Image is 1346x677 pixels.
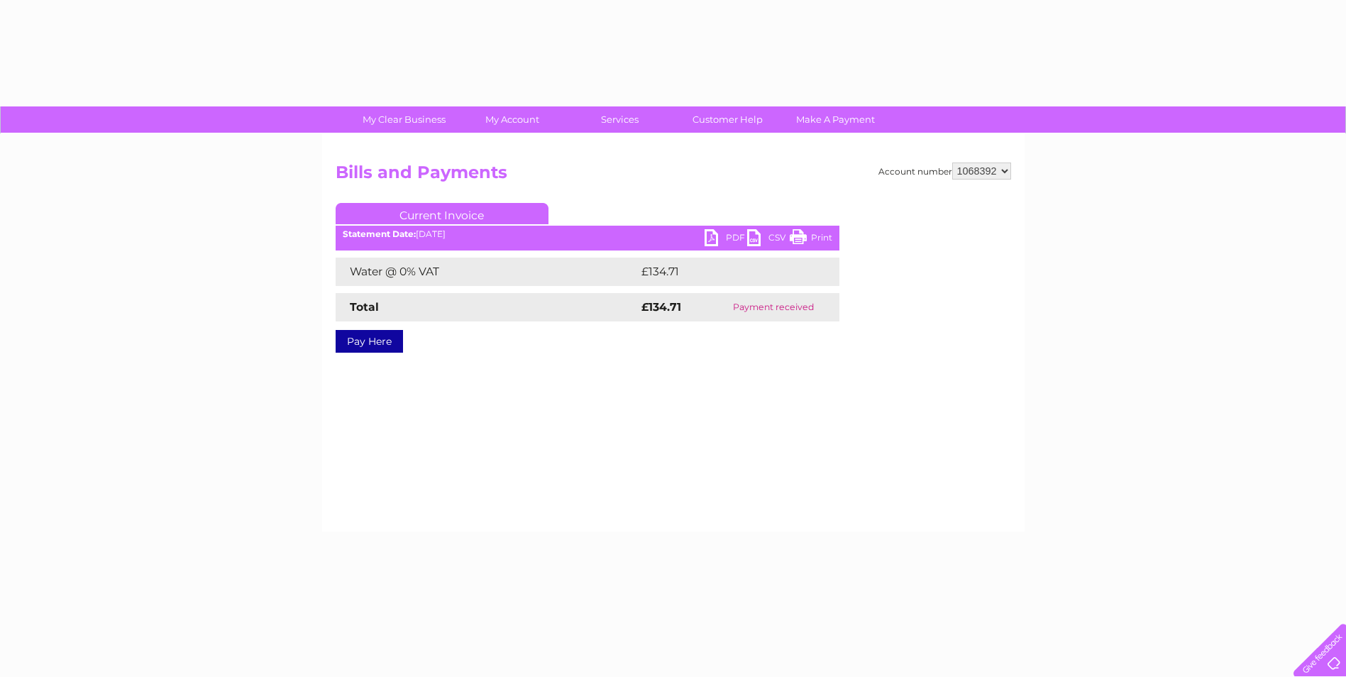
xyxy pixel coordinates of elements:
div: Account number [878,163,1011,180]
a: Current Invoice [336,203,548,224]
a: My Clear Business [346,106,463,133]
strong: Total [350,300,379,314]
td: Water @ 0% VAT [336,258,638,286]
b: Statement Date: [343,229,416,239]
a: Make A Payment [777,106,894,133]
td: Payment received [707,293,839,321]
a: PDF [705,229,747,250]
div: [DATE] [336,229,839,239]
a: Pay Here [336,330,403,353]
a: My Account [453,106,570,133]
a: CSV [747,229,790,250]
a: Customer Help [669,106,786,133]
h2: Bills and Payments [336,163,1011,189]
a: Print [790,229,832,250]
strong: £134.71 [641,300,681,314]
a: Services [561,106,678,133]
td: £134.71 [638,258,812,286]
